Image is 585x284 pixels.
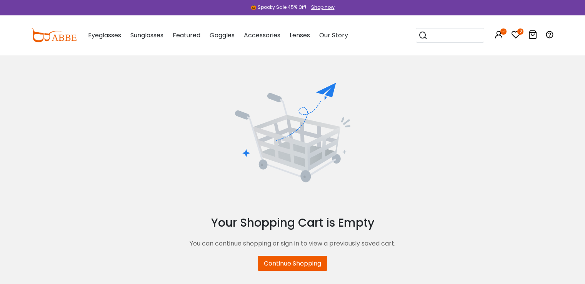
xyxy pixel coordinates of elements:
[307,4,335,10] a: Shop now
[88,31,121,40] span: Eyeglasses
[31,28,77,42] img: abbeglasses.com
[319,31,348,40] span: Our Story
[235,83,350,183] img: EmptyCart
[251,4,306,11] div: 🎃 Spooky Sale 45% Off!
[244,31,280,40] span: Accessories
[173,31,200,40] span: Featured
[290,31,310,40] span: Lenses
[130,31,163,40] span: Sunglasses
[517,28,523,35] i: 12
[210,31,235,40] span: Goggles
[511,32,520,40] a: 12
[311,4,335,11] div: Shop now
[258,256,327,271] a: Continue Shopping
